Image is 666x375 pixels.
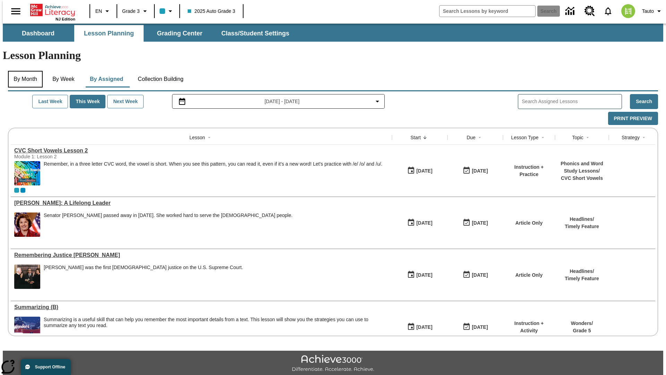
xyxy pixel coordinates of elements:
div: Start [410,134,421,141]
p: Headlines / [565,216,599,223]
input: search field [439,6,535,17]
button: Grade: Grade 3, Select a grade [119,5,152,17]
button: Print Preview [608,112,658,125]
button: Search [630,94,658,109]
div: OL 2025 Auto Grade 4 [20,188,25,193]
svg: Collapse Date Range Filter [373,97,382,106]
div: Lesson [189,134,205,141]
div: [DATE] [472,167,488,175]
button: 09/26/25: Last day the lesson can be accessed [460,268,490,282]
p: Instruction + Practice [506,164,552,178]
p: Article Only [515,219,543,227]
div: Senator Dianne Feinstein passed away in September 2023. She worked hard to serve the American peo... [44,212,292,237]
div: CVC Short Vowels Lesson 2 [14,148,388,154]
a: CVC Short Vowels Lesson 2, Lessons [14,148,388,154]
button: Sort [640,133,648,142]
button: 09/24/25: Last day the lesson can be accessed [460,320,490,334]
a: Data Center [561,2,580,21]
p: Wonders / [571,320,593,327]
div: [DATE] [416,219,432,227]
button: Last Week [32,95,68,108]
button: Open side menu [6,1,26,22]
div: [DATE] [416,323,432,332]
div: [DATE] [472,323,488,332]
p: Phonics and Word Study Lessons / [558,160,605,175]
button: Class color is light blue. Change class color [157,5,177,17]
img: Achieve3000 Differentiate Accelerate Achieve [292,355,374,373]
a: Summarizing (B), Lessons [14,304,388,310]
div: [DATE] [472,219,488,227]
img: Chief Justice Warren Burger, wearing a black robe, holds up his right hand and faces Sandra Day O... [14,265,40,289]
button: Sort [205,133,213,142]
button: Select a new avatar [617,2,639,20]
button: Sort [583,133,592,142]
button: Language: EN, Select a language [92,5,114,17]
button: Class/Student Settings [216,25,295,42]
div: Strategy [622,134,640,141]
div: Current Class [14,188,19,193]
span: Tauto [642,8,654,15]
a: Home [30,3,75,17]
p: Article Only [515,272,543,279]
img: Senator Dianne Feinstein of California smiles with the U.S. flag behind her. [14,212,40,237]
p: CVC Short Vowels [558,175,605,182]
button: 09/24/25: First time the lesson was available [405,320,435,334]
div: Remembering Justice O'Connor [14,252,388,258]
span: EN [95,8,102,15]
span: [DATE] - [DATE] [265,98,300,105]
div: Sandra Day O'Connor was the first female justice on the U.S. Supreme Court. [44,265,243,289]
div: SubNavbar [3,25,296,42]
a: Resource Center, Will open in new tab [580,2,599,20]
p: Instruction + Activity [506,320,552,334]
img: CVC Short Vowels Lesson 2. [14,161,40,185]
button: Profile/Settings [639,5,666,17]
span: Dashboard [22,30,54,37]
div: [DATE] [416,167,432,175]
button: By Assigned [84,71,129,87]
input: Search Assigned Lessons [522,97,622,107]
div: Summarizing is a useful skill that can help you remember the most important details from a text. ... [44,317,388,328]
button: Sort [539,133,547,142]
a: Notifications [599,2,617,20]
span: Grading Center [157,30,202,37]
button: 09/26/25: Last day the lesson can be accessed [460,216,490,230]
span: Summarizing is a useful skill that can help you remember the most important details from a text. ... [44,317,388,341]
button: 09/26/25: First time the lesson was available [405,216,435,230]
div: [DATE] [416,271,432,280]
img: avatar image [621,4,635,18]
div: Dianne Feinstein: A Lifelong Leader [14,200,388,206]
div: Home [30,2,75,21]
p: Headlines / [565,268,599,275]
span: Support Offline [35,365,65,369]
button: Support Offline [21,359,71,375]
button: Select the date range menu item [175,97,382,106]
button: 09/26/25: First time the lesson was available [405,164,435,177]
button: This Week [70,95,105,108]
div: Topic [572,134,583,141]
div: Remember, in a three letter CVC word, the vowel is short. When you see this pattern, you can read... [44,161,382,185]
div: [DATE] [472,271,488,280]
div: Summarizing (B) [14,304,388,310]
span: Grade 3 [122,8,140,15]
button: Collection Building [132,71,189,87]
button: 09/26/25: Last day the lesson can be accessed [460,164,490,177]
span: Class/Student Settings [221,30,289,37]
span: Lesson Planning [84,30,134,37]
div: Due [467,134,476,141]
div: Module 1: Lesson 2 [14,154,118,159]
p: Remember, in a three letter CVC word, the vowel is short. When you see this pattern, you can read... [44,161,382,167]
div: Senator [PERSON_NAME] passed away in [DATE]. She worked hard to serve the [DEMOGRAPHIC_DATA] people. [44,212,292,218]
div: SubNavbar [3,24,663,42]
span: 2025 Auto Grade 3 [188,8,236,15]
button: By Month [8,71,43,87]
p: Timely Feature [565,223,599,230]
img: Wonders Grade 5 cover, planetarium, showing constellations on domed ceiling [14,317,40,341]
button: Next Week [107,95,144,108]
button: Dashboard [3,25,73,42]
button: Lesson Planning [74,25,144,42]
p: Grade 5 [571,327,593,334]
